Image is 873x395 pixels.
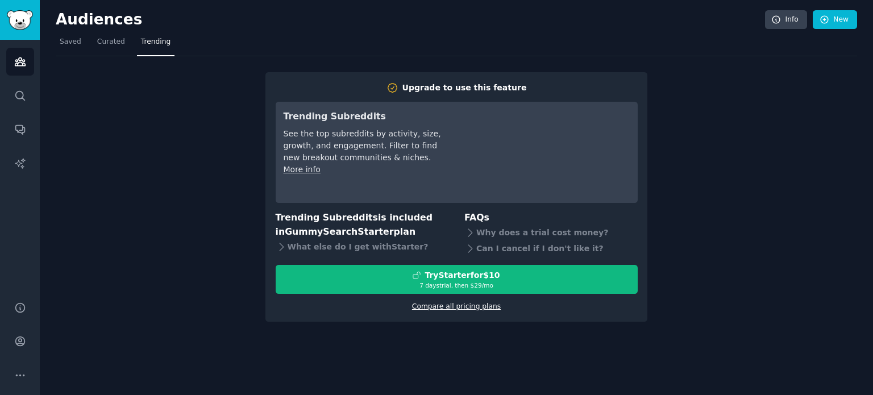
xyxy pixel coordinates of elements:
[60,37,81,47] span: Saved
[284,165,321,174] a: More info
[464,225,638,241] div: Why does a trial cost money?
[7,10,33,30] img: GummySearch logo
[56,33,85,56] a: Saved
[276,281,637,289] div: 7 days trial, then $ 29 /mo
[284,128,443,164] div: See the top subreddits by activity, size, growth, and engagement. Filter to find new breakout com...
[285,226,393,237] span: GummySearch Starter
[93,33,129,56] a: Curated
[425,269,500,281] div: Try Starter for $10
[402,82,527,94] div: Upgrade to use this feature
[284,110,443,124] h3: Trending Subreddits
[464,241,638,257] div: Can I cancel if I don't like it?
[97,37,125,47] span: Curated
[412,302,501,310] a: Compare all pricing plans
[137,33,174,56] a: Trending
[276,211,449,239] h3: Trending Subreddits is included in plan
[141,37,171,47] span: Trending
[765,10,807,30] a: Info
[276,265,638,294] button: TryStarterfor$107 daystrial, then $29/mo
[813,10,857,30] a: New
[276,239,449,255] div: What else do I get with Starter ?
[464,211,638,225] h3: FAQs
[56,11,765,29] h2: Audiences
[459,110,630,195] iframe: YouTube video player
